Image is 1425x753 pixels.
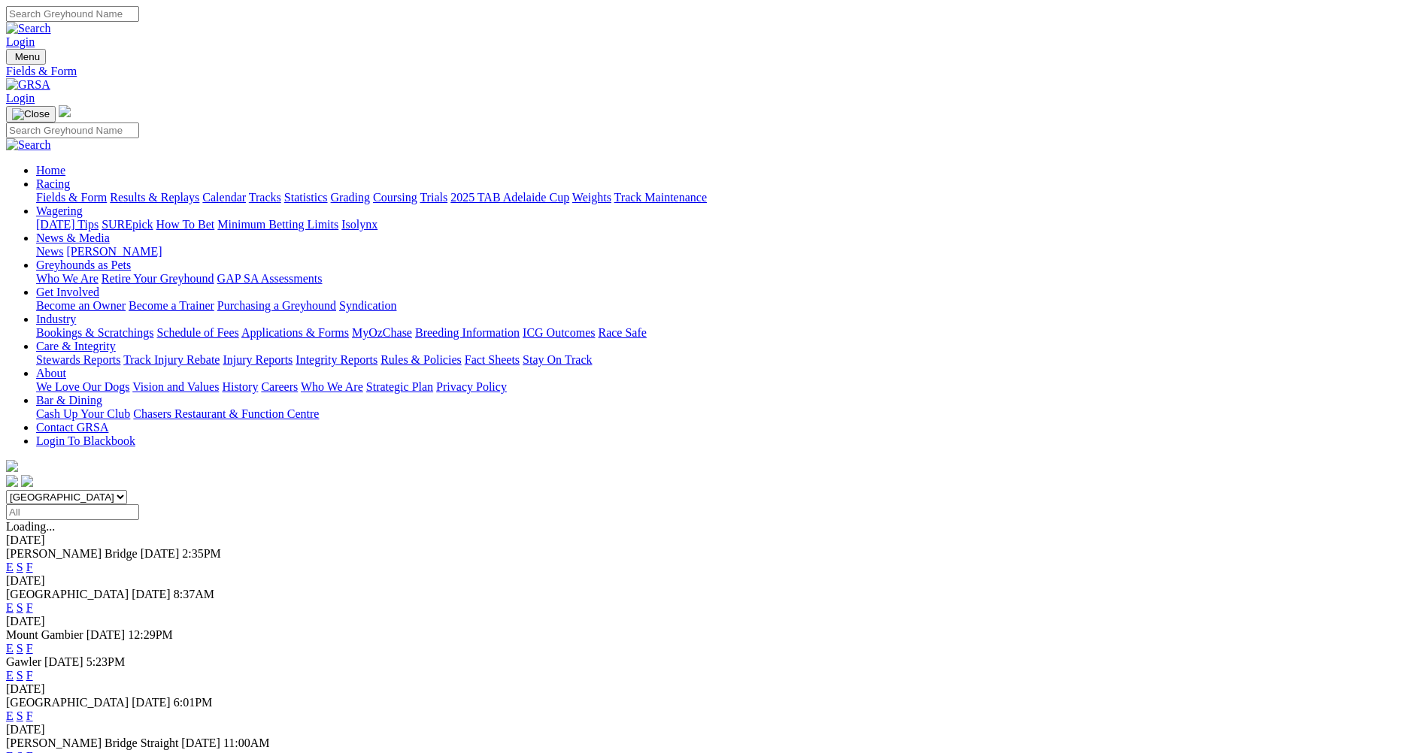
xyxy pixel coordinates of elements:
a: Fact Sheets [465,353,520,366]
a: Rules & Policies [381,353,462,366]
a: News & Media [36,231,110,244]
a: How To Bet [156,218,215,231]
div: [DATE] [6,534,1419,547]
a: Coursing [373,191,417,204]
input: Search [6,122,139,138]
a: ICG Outcomes [523,326,595,339]
span: 8:37AM [174,588,214,600]
span: Loading... [6,520,55,533]
a: F [26,669,33,682]
span: [DATE] [181,736,220,749]
img: GRSA [6,78,50,92]
a: Strategic Plan [366,380,433,393]
div: Fields & Form [6,65,1419,78]
a: F [26,642,33,655]
a: F [26,709,33,722]
a: Bookings & Scratchings [36,326,153,339]
a: Race Safe [598,326,646,339]
img: facebook.svg [6,475,18,487]
a: Login [6,35,35,48]
button: Toggle navigation [6,49,46,65]
span: Gawler [6,655,41,668]
a: Get Involved [36,286,99,298]
div: [DATE] [6,682,1419,696]
a: S [17,561,23,573]
a: Track Injury Rebate [123,353,220,366]
a: Racing [36,177,70,190]
a: Purchasing a Greyhound [217,299,336,312]
a: Calendar [202,191,246,204]
a: Fields & Form [36,191,107,204]
a: 2025 TAB Adelaide Cup [450,191,569,204]
a: SUREpick [102,218,153,231]
a: S [17,601,23,614]
a: Integrity Reports [296,353,377,366]
a: Minimum Betting Limits [217,218,338,231]
a: [PERSON_NAME] [66,245,162,258]
img: twitter.svg [21,475,33,487]
a: Who We Are [301,380,363,393]
span: [GEOGRAPHIC_DATA] [6,696,129,709]
a: About [36,367,66,380]
button: Toggle navigation [6,106,56,122]
a: Privacy Policy [436,380,507,393]
a: F [26,561,33,573]
a: Who We Are [36,272,99,285]
a: Schedule of Fees [156,326,238,339]
a: E [6,669,14,682]
a: Cash Up Your Club [36,407,130,420]
div: Racing [36,191,1419,204]
span: [DATE] [86,628,126,641]
span: [DATE] [132,588,171,600]
a: Become an Owner [36,299,126,312]
a: Bar & Dining [36,394,102,407]
img: Close [12,108,50,120]
span: [GEOGRAPHIC_DATA] [6,588,129,600]
div: Industry [36,326,1419,340]
span: Menu [15,51,40,62]
a: Become a Trainer [129,299,214,312]
a: Injury Reports [223,353,293,366]
a: E [6,642,14,655]
a: F [26,601,33,614]
a: Vision and Values [132,380,219,393]
div: Wagering [36,218,1419,231]
a: GAP SA Assessments [217,272,323,285]
a: Weights [572,191,611,204]
a: E [6,601,14,614]
a: Careers [261,380,298,393]
a: MyOzChase [352,326,412,339]
a: Stewards Reports [36,353,120,366]
img: Search [6,138,51,152]
span: [DATE] [132,696,171,709]
a: Isolynx [341,218,377,231]
a: Login To Blackbook [36,434,135,447]
a: Industry [36,313,76,325]
a: Tracks [249,191,281,204]
span: 11:00AM [223,736,270,749]
a: News [36,245,63,258]
div: [DATE] [6,615,1419,628]
a: [DATE] Tips [36,218,99,231]
div: [DATE] [6,723,1419,736]
a: Breeding Information [415,326,520,339]
div: About [36,380,1419,394]
span: 12:29PM [128,628,173,641]
div: Care & Integrity [36,353,1419,367]
a: S [17,642,23,655]
a: Login [6,92,35,104]
img: logo-grsa-white.png [6,460,18,472]
span: [PERSON_NAME] Bridge [6,547,138,560]
a: Retire Your Greyhound [102,272,214,285]
a: Greyhounds as Pets [36,259,131,271]
a: Applications & Forms [241,326,349,339]
div: Get Involved [36,299,1419,313]
a: Track Maintenance [614,191,707,204]
span: 2:35PM [182,547,221,560]
a: Contact GRSA [36,421,108,434]
div: Greyhounds as Pets [36,272,1419,286]
div: [DATE] [6,574,1419,588]
a: Home [36,164,65,177]
span: Mount Gambier [6,628,83,641]
span: [DATE] [141,547,180,560]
